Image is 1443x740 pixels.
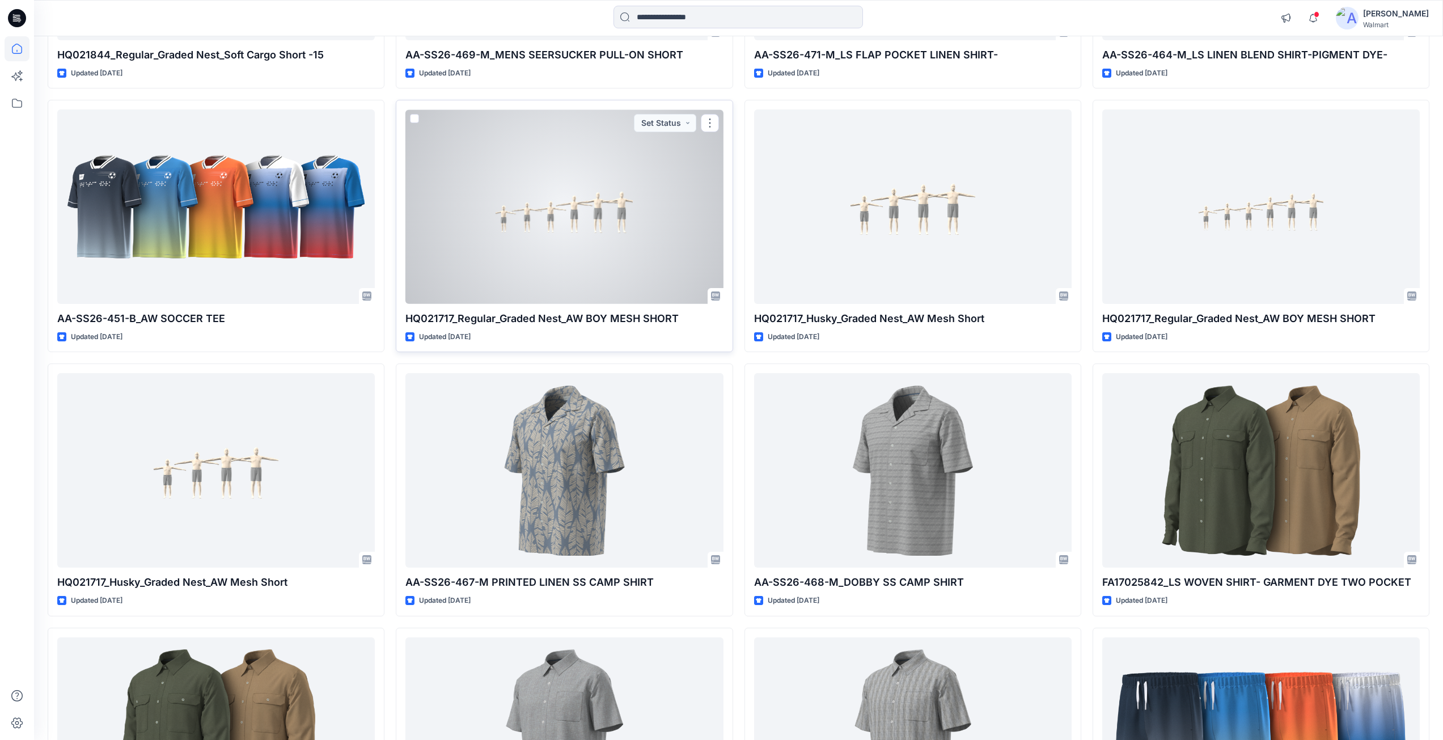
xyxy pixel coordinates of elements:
p: AA-SS26-451-B_AW SOCCER TEE [57,311,375,327]
p: AA-SS26-469-M_MENS SEERSUCKER PULL-ON SHORT [405,47,723,63]
p: Updated [DATE] [1116,67,1167,79]
p: AA-SS26-471-M_LS FLAP POCKET LINEN SHIRT- [754,47,1072,63]
p: Updated [DATE] [71,67,122,79]
p: AA-SS26-468-M_DOBBY SS CAMP SHIRT [754,574,1072,590]
div: Walmart [1363,20,1429,29]
a: AA-SS26-468-M_DOBBY SS CAMP SHIRT [754,373,1072,568]
div: [PERSON_NAME] [1363,7,1429,20]
a: HQ021717_Regular_Graded Nest_AW BOY MESH SHORT [1102,109,1420,304]
p: AA-SS26-464-M_LS LINEN BLEND SHIRT-PIGMENT DYE- [1102,47,1420,63]
p: Updated [DATE] [419,67,471,79]
a: FA17025842_LS WOVEN SHIRT- GARMENT DYE TWO POCKET [1102,373,1420,568]
p: Updated [DATE] [71,331,122,343]
img: avatar [1336,7,1359,29]
p: AA-SS26-467-M PRINTED LINEN SS CAMP SHIRT [405,574,723,590]
a: AA-SS26-451-B_AW SOCCER TEE [57,109,375,304]
p: HQ021717_Regular_Graded Nest_AW BOY MESH SHORT [1102,311,1420,327]
p: Updated [DATE] [71,595,122,607]
a: HQ021717_Husky_Graded Nest_AW Mesh Short [57,373,375,568]
a: HQ021717_Regular_Graded Nest_AW BOY MESH SHORT [405,109,723,304]
p: Updated [DATE] [1116,331,1167,343]
p: Updated [DATE] [768,331,819,343]
p: Updated [DATE] [419,331,471,343]
p: HQ021717_Husky_Graded Nest_AW Mesh Short [57,574,375,590]
p: Updated [DATE] [768,595,819,607]
p: FA17025842_LS WOVEN SHIRT- GARMENT DYE TWO POCKET [1102,574,1420,590]
p: Updated [DATE] [1116,595,1167,607]
p: HQ021717_Regular_Graded Nest_AW BOY MESH SHORT [405,311,723,327]
p: Updated [DATE] [768,67,819,79]
a: HQ021717_Husky_Graded Nest_AW Mesh Short [754,109,1072,304]
p: HQ021844_Regular_Graded Nest_Soft Cargo Short -15 [57,47,375,63]
p: HQ021717_Husky_Graded Nest_AW Mesh Short [754,311,1072,327]
a: AA-SS26-467-M PRINTED LINEN SS CAMP SHIRT [405,373,723,568]
p: Updated [DATE] [419,595,471,607]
